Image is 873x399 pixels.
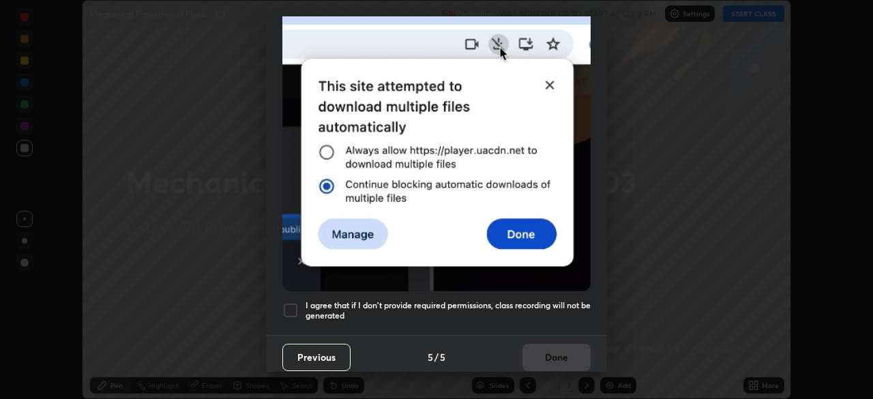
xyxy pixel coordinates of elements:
button: Previous [282,344,351,371]
h4: 5 [428,350,433,364]
h4: / [434,350,439,364]
h5: I agree that if I don't provide required permissions, class recording will not be generated [306,300,591,321]
h4: 5 [440,350,445,364]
